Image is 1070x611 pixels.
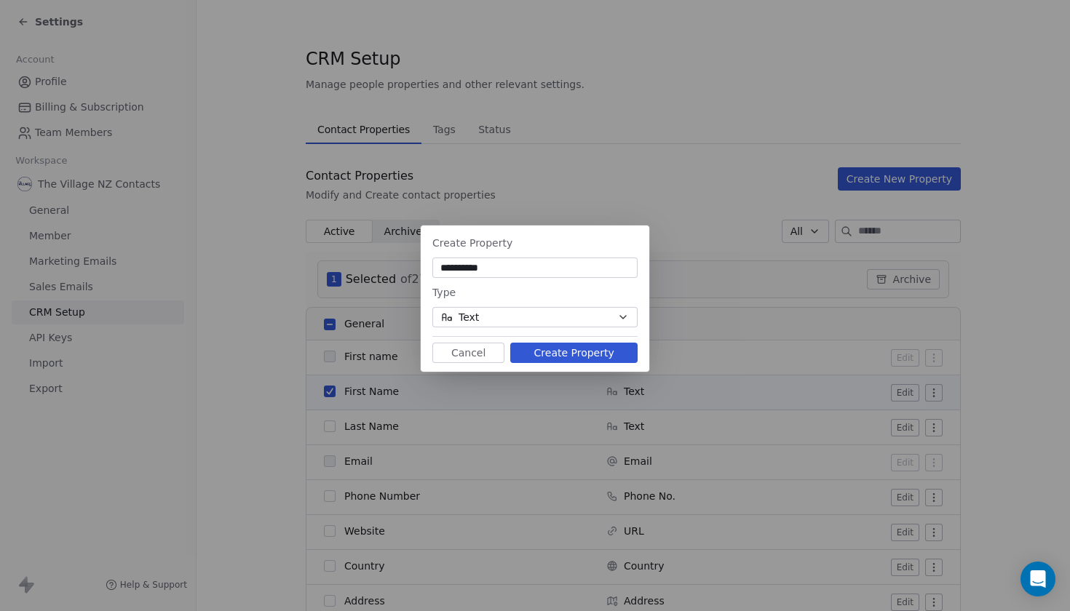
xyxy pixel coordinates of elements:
[432,237,512,249] span: Create Property
[432,343,504,363] button: Cancel
[510,343,638,363] button: Create Property
[459,310,479,325] span: Text
[432,287,456,298] span: Type
[432,307,638,327] button: Text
